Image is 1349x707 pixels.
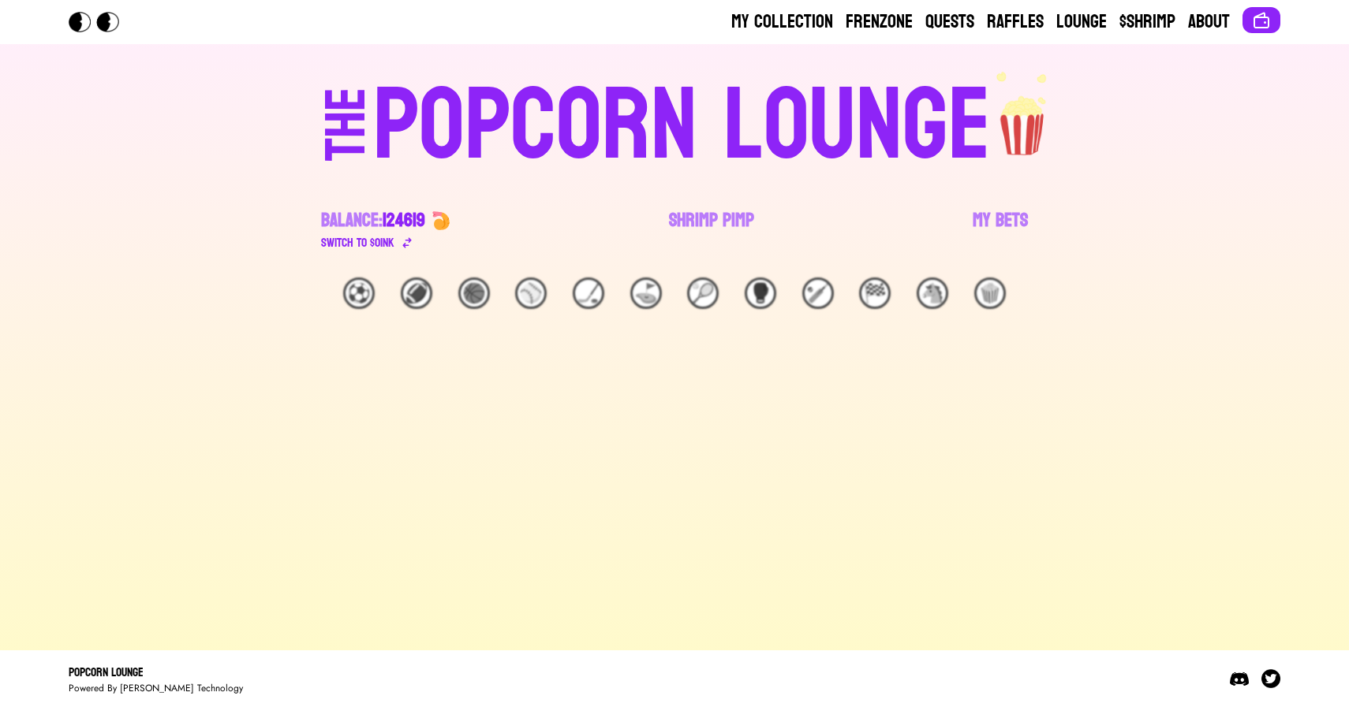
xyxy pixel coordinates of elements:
[383,203,425,237] span: 124619
[1261,669,1280,688] img: Twitter
[373,76,991,177] div: POPCORN LOUNGE
[515,277,547,309] div: ⚾️
[343,277,375,309] div: ⚽️
[321,233,394,252] div: Switch to $ OINK
[630,277,662,309] div: ⛳️
[669,208,754,252] a: Shrimp Pimp
[1252,11,1271,30] img: Connect wallet
[731,9,833,35] a: My Collection
[401,277,432,309] div: 🏈
[846,9,913,35] a: Frenzone
[991,69,1056,158] img: popcorn
[69,12,132,32] img: Popcorn
[1056,9,1107,35] a: Lounge
[1230,669,1249,688] img: Discord
[432,211,450,230] img: 🍤
[1188,9,1230,35] a: About
[318,87,375,192] div: THE
[802,277,834,309] div: 🏏
[859,277,891,309] div: 🏁
[189,69,1160,177] a: THEPOPCORN LOUNGEpopcorn
[1119,9,1175,35] a: $Shrimp
[69,663,243,682] div: Popcorn Lounge
[321,208,425,233] div: Balance:
[573,277,604,309] div: 🏒
[687,277,719,309] div: 🎾
[973,208,1028,252] a: My Bets
[745,277,776,309] div: 🥊
[925,9,974,35] a: Quests
[974,277,1006,309] div: 🍿
[69,682,243,694] div: Powered By [PERSON_NAME] Technology
[458,277,490,309] div: 🏀
[917,277,948,309] div: 🐴
[987,9,1044,35] a: Raffles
